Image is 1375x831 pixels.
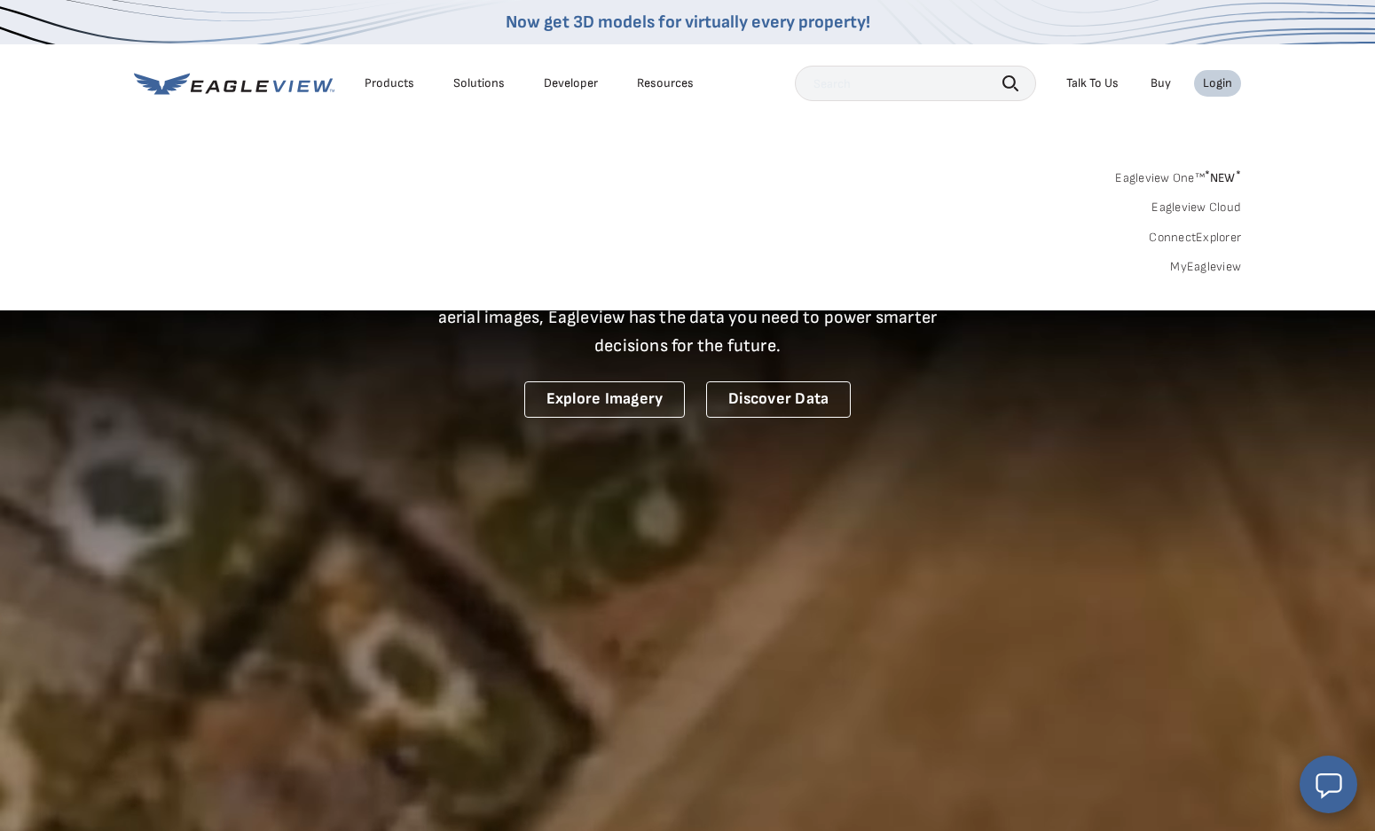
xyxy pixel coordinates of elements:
div: Products [365,75,414,91]
div: Solutions [453,75,505,91]
div: Resources [637,75,694,91]
span: NEW [1205,170,1241,185]
div: Login [1203,75,1232,91]
a: ConnectExplorer [1149,230,1241,246]
a: Eagleview Cloud [1151,200,1241,216]
a: Discover Data [706,381,851,418]
p: A new era starts here. Built on more than 3.5 billion high-resolution aerial images, Eagleview ha... [416,275,959,360]
a: MyEagleview [1170,259,1241,275]
a: Buy [1151,75,1171,91]
a: Explore Imagery [524,381,686,418]
a: Developer [544,75,598,91]
a: Now get 3D models for virtually every property! [506,12,870,33]
button: Open chat window [1300,756,1357,813]
div: Talk To Us [1066,75,1119,91]
input: Search [795,66,1036,101]
a: Eagleview One™*NEW* [1115,165,1241,185]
